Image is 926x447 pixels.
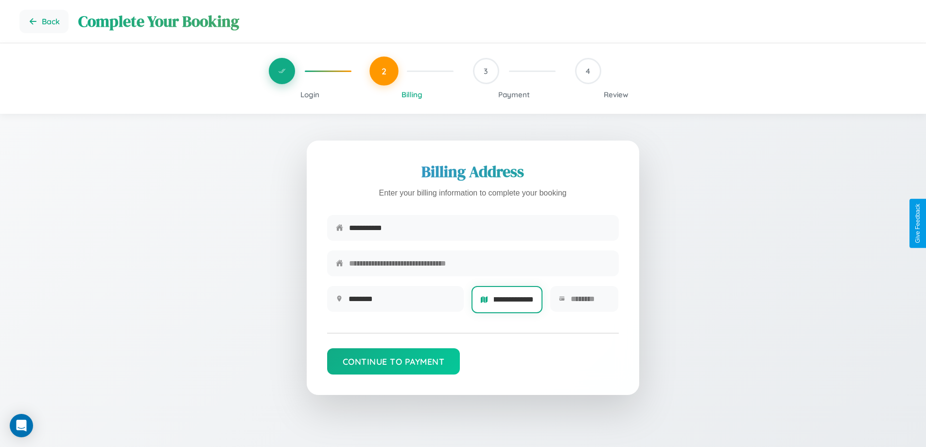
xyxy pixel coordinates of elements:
[402,90,422,99] span: Billing
[300,90,319,99] span: Login
[604,90,629,99] span: Review
[327,348,460,375] button: Continue to Payment
[586,66,590,76] span: 4
[78,11,907,32] h1: Complete Your Booking
[484,66,488,76] span: 3
[19,10,69,33] button: Go back
[327,161,619,182] h2: Billing Address
[327,186,619,200] p: Enter your billing information to complete your booking
[914,204,921,243] div: Give Feedback
[498,90,530,99] span: Payment
[382,66,386,76] span: 2
[10,414,33,437] div: Open Intercom Messenger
